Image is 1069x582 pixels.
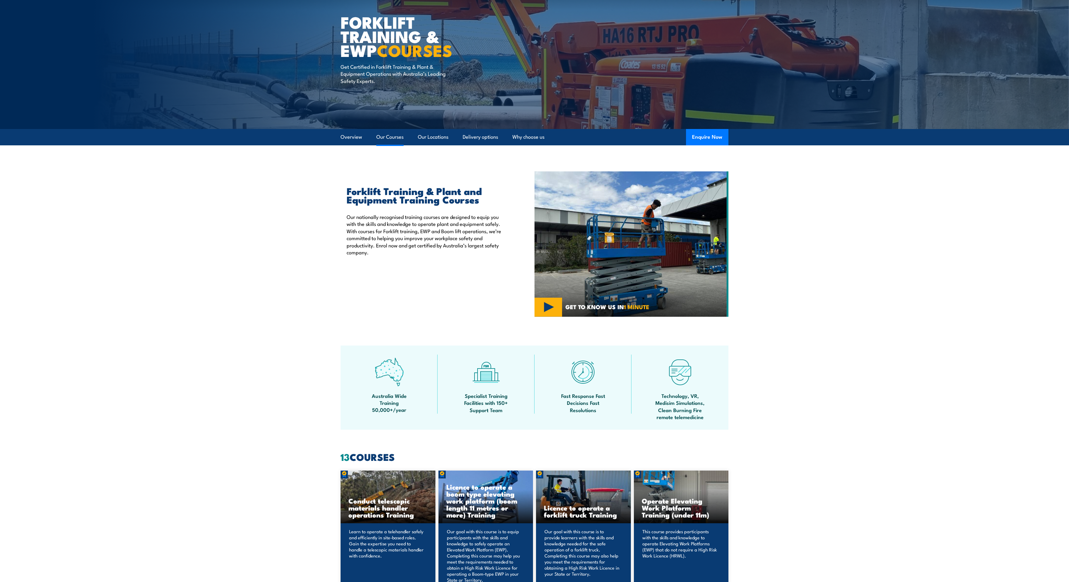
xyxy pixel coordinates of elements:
button: Enquire Now [686,129,728,145]
h3: Operate Elevating Work Platform Training (under 11m) [642,497,721,518]
p: Our nationally recognised training courses are designed to equip you with the skills and knowledg... [347,213,507,256]
a: Our Courses [376,129,404,145]
h2: Forklift Training & Plant and Equipment Training Courses [347,187,507,203]
strong: COURSES [377,37,452,62]
span: Specialist Training Facilities with 150+ Support Team [459,392,513,413]
a: Overview [341,129,362,145]
h2: COURSES [341,452,728,461]
h1: Forklift Training & EWP [341,15,490,57]
strong: 1 MINUTE [624,302,649,311]
a: Our Locations [418,129,448,145]
img: Verification of Competency (VOC) for Elevating Work Platform (EWP) Under 11m [534,171,728,317]
img: tech-icon [666,358,694,386]
span: Technology, VR, Medisim Simulations, Clean Burning Fire remote telemedicine [653,392,707,421]
span: Australia Wide Training 50,000+/year [362,392,416,413]
img: auswide-icon [375,358,404,386]
a: Delivery options [463,129,498,145]
img: facilities-icon [472,358,501,386]
p: Get Certified in Forklift Training & Plant & Equipment Operations with Australia’s Leading Safety... [341,63,451,84]
h3: Licence to operate a boom type elevating work platform (boom length 11 metres or more) Training [446,483,525,518]
span: Fast Response Fast Decisions Fast Resolutions [556,392,610,413]
a: Why choose us [512,129,544,145]
strong: 13 [341,449,350,464]
span: GET TO KNOW US IN [565,304,649,309]
h3: Licence to operate a forklift truck Training [544,504,623,518]
h3: Conduct telescopic materials handler operations Training [348,497,428,518]
img: fast-icon [569,358,598,386]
